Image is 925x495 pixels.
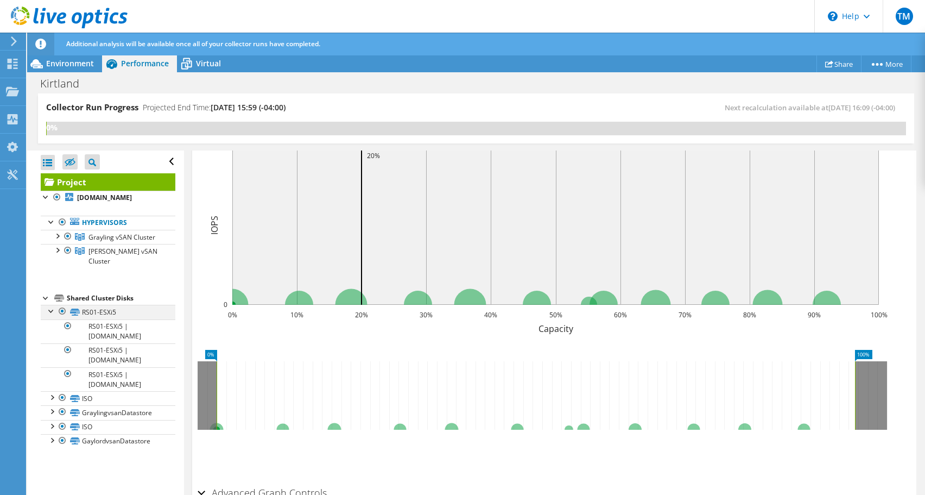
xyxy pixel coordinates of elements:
text: 0 [224,300,227,309]
a: More [861,55,911,72]
a: GaylordvsanDatastore [41,434,175,448]
span: Grayling vSAN Cluster [88,233,155,242]
text: 30% [420,310,433,319]
b: [DOMAIN_NAME] [77,193,132,202]
span: [DATE] 15:59 (-04:00) [211,102,286,112]
a: Share [816,55,861,72]
a: ISO [41,391,175,405]
a: GraylingvsanDatastore [41,405,175,419]
text: 80% [743,310,756,319]
span: [DATE] 16:09 (-04:00) [828,103,895,112]
div: Shared Cluster Disks [67,292,175,305]
text: IOPS [208,216,220,235]
text: 70% [679,310,692,319]
text: 10% [290,310,303,319]
text: 100% [871,310,888,319]
a: RS01-ESXi5 | [DOMAIN_NAME] [41,367,175,391]
text: 20% [355,310,368,319]
span: Environment [46,58,94,68]
a: RS01-ESXi5 | [DOMAIN_NAME] [41,319,175,343]
svg: \n [828,11,838,21]
h4: Projected End Time: [143,102,286,114]
span: Next recalculation available at [725,103,901,112]
text: 0% [228,310,237,319]
text: 90% [808,310,821,319]
span: Additional analysis will be available once all of your collector runs have completed. [66,39,320,48]
a: Project [41,173,175,191]
text: 20% [367,151,380,160]
a: ISO [41,420,175,434]
span: TM [896,8,913,25]
text: Capacity [538,323,574,335]
span: Virtual [196,58,221,68]
h1: Kirtland [35,78,96,90]
span: [PERSON_NAME] vSAN Cluster [88,247,157,266]
a: Hypervisors [41,216,175,230]
a: [DOMAIN_NAME] [41,191,175,205]
a: RS01-ESXi5 | [DOMAIN_NAME] [41,343,175,367]
text: 50% [549,310,562,319]
a: RS01-ESXi5 [41,305,175,319]
text: 40% [484,310,497,319]
span: Performance [121,58,169,68]
text: 60% [614,310,627,319]
a: Gaylord vSAN Cluster [41,244,175,268]
div: 0% [46,122,47,134]
a: Grayling vSAN Cluster [41,230,175,244]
